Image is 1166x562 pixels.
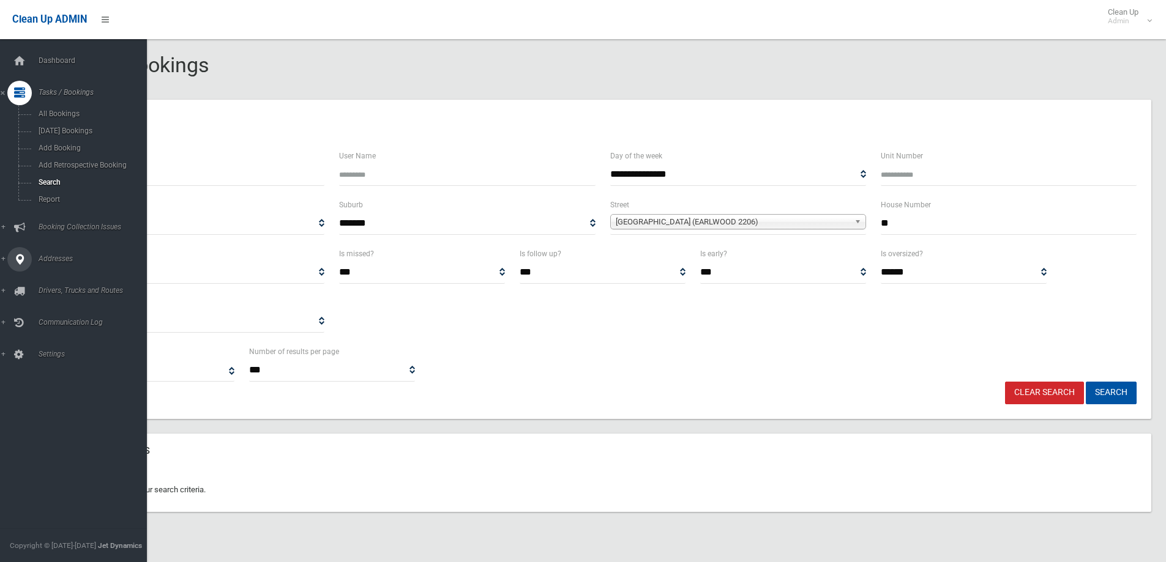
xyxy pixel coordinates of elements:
[616,215,850,229] span: [GEOGRAPHIC_DATA] (EARLWOOD 2206)
[610,198,629,212] label: Street
[35,318,156,327] span: Communication Log
[700,247,727,261] label: Is early?
[1102,7,1151,26] span: Clean Up
[35,144,146,152] span: Add Booking
[339,247,374,261] label: Is missed?
[1108,17,1138,26] small: Admin
[35,161,146,169] span: Add Retrospective Booking
[35,286,156,295] span: Drivers, Trucks and Routes
[35,223,156,231] span: Booking Collection Issues
[35,88,156,97] span: Tasks / Bookings
[35,127,146,135] span: [DATE] Bookings
[520,247,561,261] label: Is follow up?
[35,350,156,358] span: Settings
[339,149,376,163] label: User Name
[1005,382,1084,404] a: Clear Search
[98,541,142,550] strong: Jet Dynamics
[881,149,923,163] label: Unit Number
[10,541,96,550] span: Copyright © [DATE]-[DATE]
[35,254,156,263] span: Addresses
[35,56,156,65] span: Dashboard
[12,13,87,25] span: Clean Up ADMIN
[35,195,146,204] span: Report
[35,178,146,187] span: Search
[881,247,923,261] label: Is oversized?
[249,345,339,358] label: Number of results per page
[610,149,662,163] label: Day of the week
[881,198,931,212] label: House Number
[35,109,146,118] span: All Bookings
[1086,382,1137,404] button: Search
[339,198,363,212] label: Suburb
[54,468,1151,512] div: No bookings match your search criteria.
